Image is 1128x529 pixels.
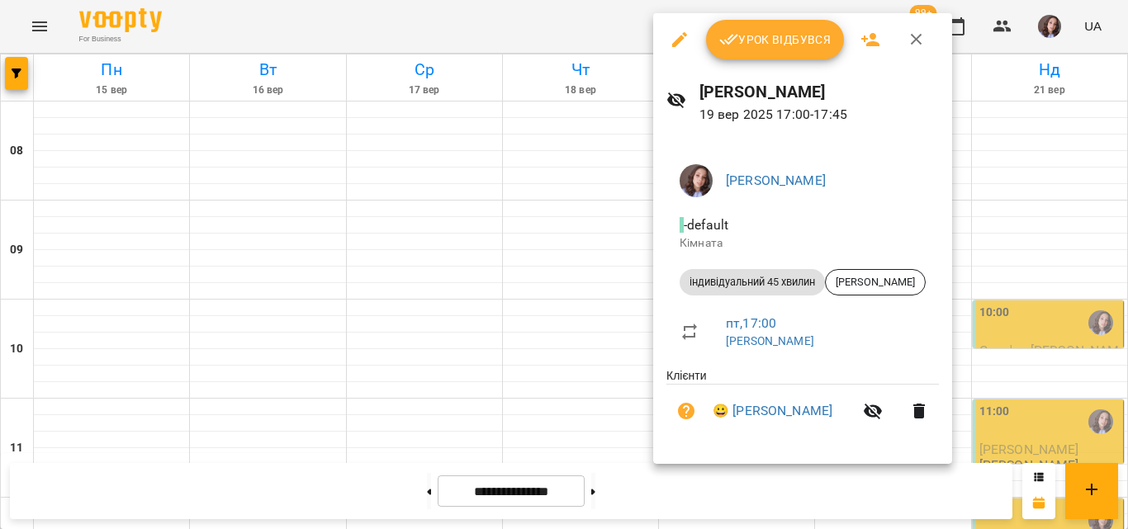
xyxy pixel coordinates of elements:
[706,20,845,59] button: Урок відбувся
[726,315,776,331] a: пт , 17:00
[666,391,706,431] button: Візит ще не сплачено. Додати оплату?
[680,275,825,290] span: індивідуальний 45 хвилин
[666,367,939,444] ul: Клієнти
[699,105,939,125] p: 19 вер 2025 17:00 - 17:45
[699,79,939,105] h6: [PERSON_NAME]
[825,269,926,295] div: [PERSON_NAME]
[719,30,832,50] span: Урок відбувся
[680,235,926,252] p: Кімната
[726,172,826,188] a: [PERSON_NAME]
[726,334,814,347] a: [PERSON_NAME]
[680,217,732,233] span: - default
[713,401,832,421] a: 😀 [PERSON_NAME]
[680,164,713,197] img: 8e6d9769290247367f0f90eeedd3a5ee.jpg
[826,275,925,290] span: [PERSON_NAME]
